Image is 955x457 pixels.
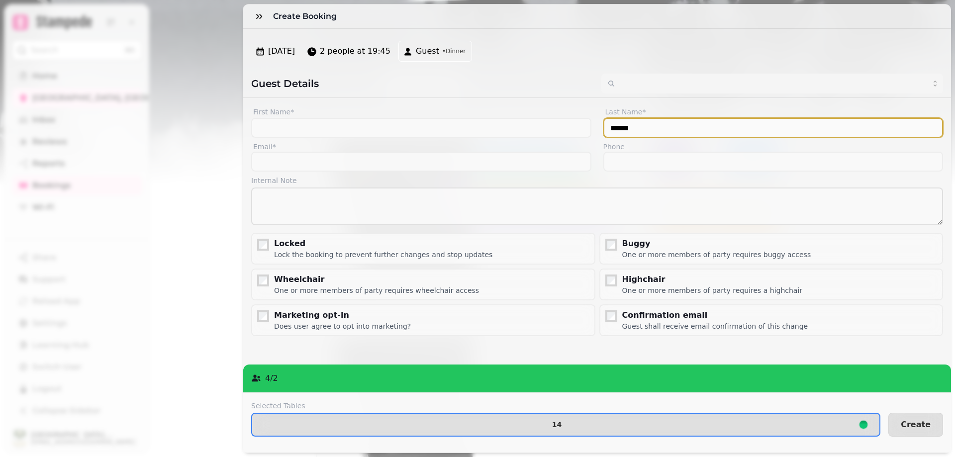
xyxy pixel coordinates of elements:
span: • Dinner [442,47,466,55]
button: 14 [251,413,880,437]
span: [DATE] [268,45,295,57]
label: Last Name* [603,106,944,118]
div: One or more members of party requires buggy access [622,250,811,260]
div: Wheelchair [274,274,479,285]
div: One or more members of party requires a highchair [622,285,803,295]
button: Create [888,413,943,437]
div: Highchair [622,274,803,285]
div: Confirmation email [622,309,808,321]
span: Create [901,421,931,429]
div: Buggy [622,238,811,250]
div: Guest shall receive email confirmation of this change [622,321,808,331]
div: Locked [274,238,492,250]
h3: Create Booking [273,10,341,22]
div: One or more members of party requires wheelchair access [274,285,479,295]
div: Marketing opt-in [274,309,411,321]
span: Guest [416,45,439,57]
p: 14 [552,421,562,428]
p: 4 / 2 [265,372,278,384]
label: Selected Tables [251,401,880,411]
label: Email* [251,142,591,152]
label: First Name* [251,106,591,118]
h2: Guest Details [251,77,593,91]
span: 2 people at 19:45 [320,45,390,57]
label: Phone [603,142,944,152]
div: Does user agree to opt into marketing? [274,321,411,331]
div: Lock the booking to prevent further changes and stop updates [274,250,492,260]
label: Internal Note [251,176,943,185]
